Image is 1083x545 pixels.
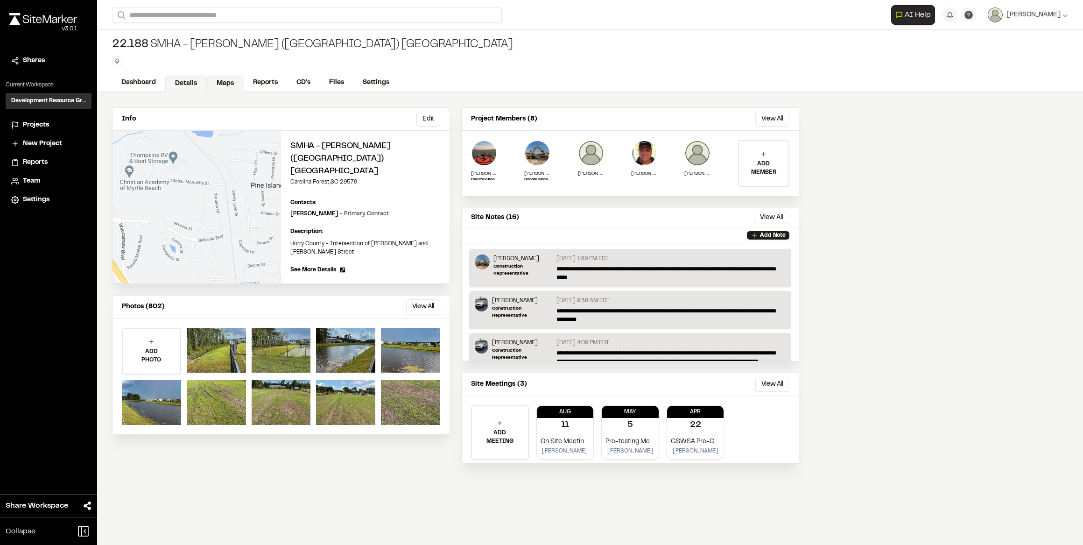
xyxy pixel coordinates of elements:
[207,75,244,92] a: Maps
[475,339,488,354] img: Timothy Clark
[23,195,49,205] span: Settings
[988,7,1003,22] img: User
[122,114,136,124] p: Info
[524,170,550,177] p: [PERSON_NAME]
[416,112,440,127] button: Edit
[11,195,86,205] a: Settings
[541,447,590,455] p: [PERSON_NAME]
[631,170,657,177] p: [PERSON_NAME]
[471,114,537,124] p: Project Members (8)
[290,210,389,218] p: [PERSON_NAME]
[684,170,710,177] p: [PERSON_NAME]
[492,347,552,361] p: Construction Representative
[739,160,788,177] p: ADD MEMBER
[6,500,68,511] span: Share Workspace
[561,419,570,432] p: 11
[11,56,86,66] a: Shares
[290,266,336,274] span: See More Details
[287,74,320,92] a: CD's
[320,74,353,92] a: Files
[123,347,180,364] p: ADD PHOTO
[537,408,594,416] p: Aug
[23,56,45,66] span: Shares
[988,7,1068,22] button: [PERSON_NAME]
[290,240,440,256] p: Horry County - Intersection of [PERSON_NAME] and [PERSON_NAME] Street
[578,140,604,166] img: Patrick Connor
[891,5,935,25] button: Open AI Assistant
[492,339,552,347] p: [PERSON_NAME]
[11,97,86,105] h3: Development Resource Group
[556,255,609,263] p: [DATE] 1:39 PM EDT
[11,176,86,186] a: Team
[6,526,35,537] span: Collapse
[6,81,91,89] p: Current Workspace
[23,139,62,149] span: New Project
[23,157,48,168] span: Reports
[471,379,527,389] p: Site Meetings (3)
[667,408,724,416] p: Apr
[578,170,604,177] p: [PERSON_NAME]
[290,178,440,186] p: Carolina Forest , SC 29579
[690,419,701,432] p: 22
[905,9,931,21] span: AI Help
[627,419,633,432] p: 5
[353,74,399,92] a: Settings
[9,13,77,25] img: rebrand.png
[754,212,789,223] button: View All
[493,263,553,277] p: Construction Representative
[493,255,553,263] p: [PERSON_NAME]
[11,139,86,149] a: New Project
[290,140,440,178] h2: SMHa - [PERSON_NAME] ([GEOGRAPHIC_DATA]) [GEOGRAPHIC_DATA]
[605,447,655,455] p: [PERSON_NAME]
[760,231,786,240] p: Add Note
[290,198,316,207] p: Contacts:
[23,176,40,186] span: Team
[471,140,497,166] img: Zach Thompson
[671,437,720,447] p: GSWSA Pre-Con
[755,377,789,392] button: View All
[23,120,49,130] span: Projects
[475,255,490,269] img: Ross Edwards
[524,140,550,166] img: Ross Edwards
[340,212,389,216] span: - Primary Contact
[475,297,488,311] img: Timothy Clark
[556,339,609,347] p: [DATE] 4:09 PM EDT
[541,437,590,447] p: On Site Meeting with HCSW
[524,177,550,183] p: Construction Representative
[605,437,655,447] p: Pre-testing Meeting
[472,429,528,446] p: ADD MEETING
[11,120,86,130] a: Projects
[602,408,659,416] p: May
[471,177,497,183] p: Construction Manager
[1006,10,1061,20] span: [PERSON_NAME]
[122,302,165,312] p: Photos (802)
[112,7,129,23] button: Search
[290,227,440,236] p: Description:
[112,74,165,92] a: Dashboard
[112,56,122,66] button: Edit Tags
[671,447,720,455] p: [PERSON_NAME]
[755,112,789,127] button: View All
[556,297,610,305] p: [DATE] 9:38 AM EDT
[492,297,552,305] p: [PERSON_NAME]
[165,75,207,92] a: Details
[244,74,287,92] a: Reports
[112,37,148,52] span: 22.188
[891,5,939,25] div: Open AI Assistant
[684,140,710,166] img: Austin Graham
[112,37,513,52] div: SMHa - [PERSON_NAME] ([GEOGRAPHIC_DATA]) [GEOGRAPHIC_DATA]
[631,140,657,166] img: Sean Hoelscher
[406,299,440,314] button: View All
[9,25,77,33] div: Oh geez...please don't...
[11,157,86,168] a: Reports
[471,170,497,177] p: [PERSON_NAME]
[492,305,552,319] p: Construction Representative
[471,212,519,223] p: Site Notes (16)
